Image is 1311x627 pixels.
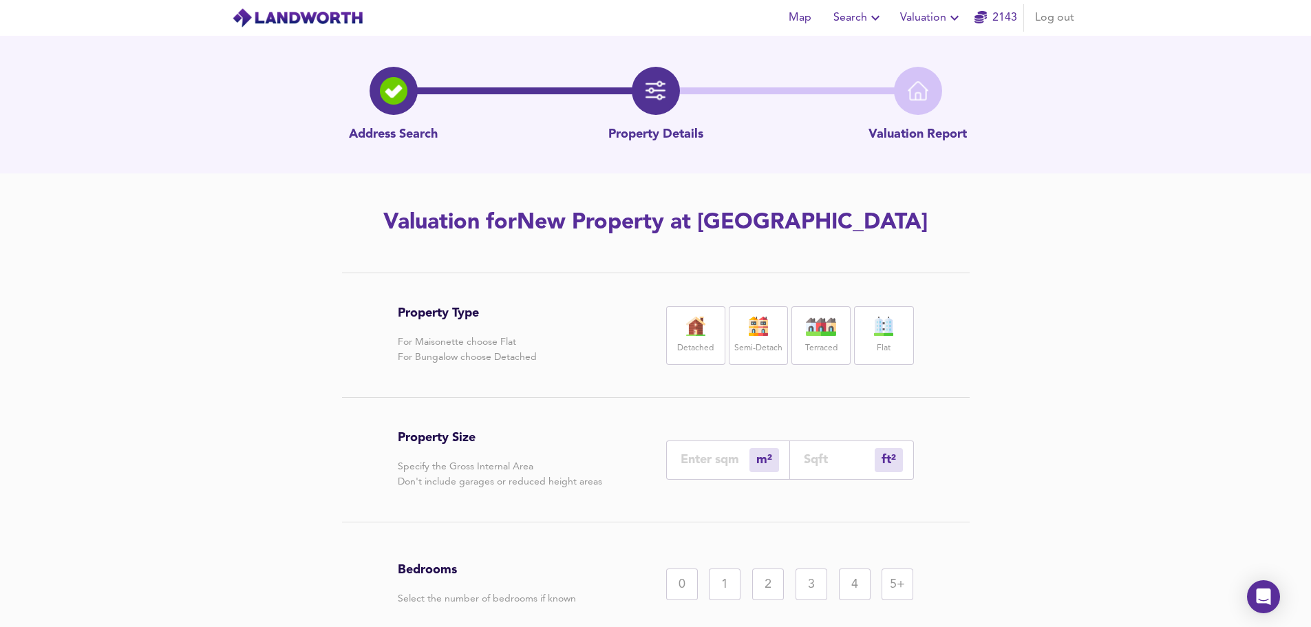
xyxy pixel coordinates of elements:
img: filter-icon [646,81,666,101]
img: house-icon [804,317,838,336]
div: Terraced [791,306,851,365]
label: Semi-Detach [734,340,782,357]
span: Map [784,8,817,28]
span: Log out [1035,8,1074,28]
div: 3 [796,568,827,600]
div: 5+ [882,568,913,600]
label: Flat [877,340,891,357]
img: search-icon [380,77,407,105]
span: Search [833,8,884,28]
div: Detached [666,306,725,365]
div: Flat [854,306,913,365]
div: m² [875,448,903,472]
h3: Property Size [398,430,602,445]
input: Sqft [804,452,875,467]
button: Valuation [895,4,968,32]
a: 2143 [974,8,1017,28]
img: house-icon [741,317,776,336]
p: Select the number of bedrooms if known [398,591,576,606]
div: Open Intercom Messenger [1247,580,1280,613]
div: 1 [709,568,740,600]
div: 0 [666,568,698,600]
div: m² [749,448,779,472]
button: 2143 [974,4,1018,32]
button: Map [778,4,822,32]
button: Log out [1030,4,1080,32]
img: flat-icon [866,317,901,336]
p: For Maisonette choose Flat For Bungalow choose Detached [398,334,537,365]
img: logo [232,8,363,28]
div: Semi-Detach [729,306,788,365]
span: Valuation [900,8,963,28]
input: Enter sqm [681,452,749,467]
img: home-icon [908,81,928,101]
img: house-icon [679,317,713,336]
label: Terraced [805,340,838,357]
h3: Bedrooms [398,562,576,577]
div: 4 [839,568,871,600]
h2: Valuation for New Property at [GEOGRAPHIC_DATA] [266,208,1045,238]
button: Search [828,4,889,32]
p: Address Search [349,126,438,144]
h3: Property Type [398,306,537,321]
label: Detached [677,340,714,357]
div: 2 [752,568,784,600]
p: Specify the Gross Internal Area Don't include garages or reduced height areas [398,459,602,489]
p: Property Details [608,126,703,144]
p: Valuation Report [868,126,967,144]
